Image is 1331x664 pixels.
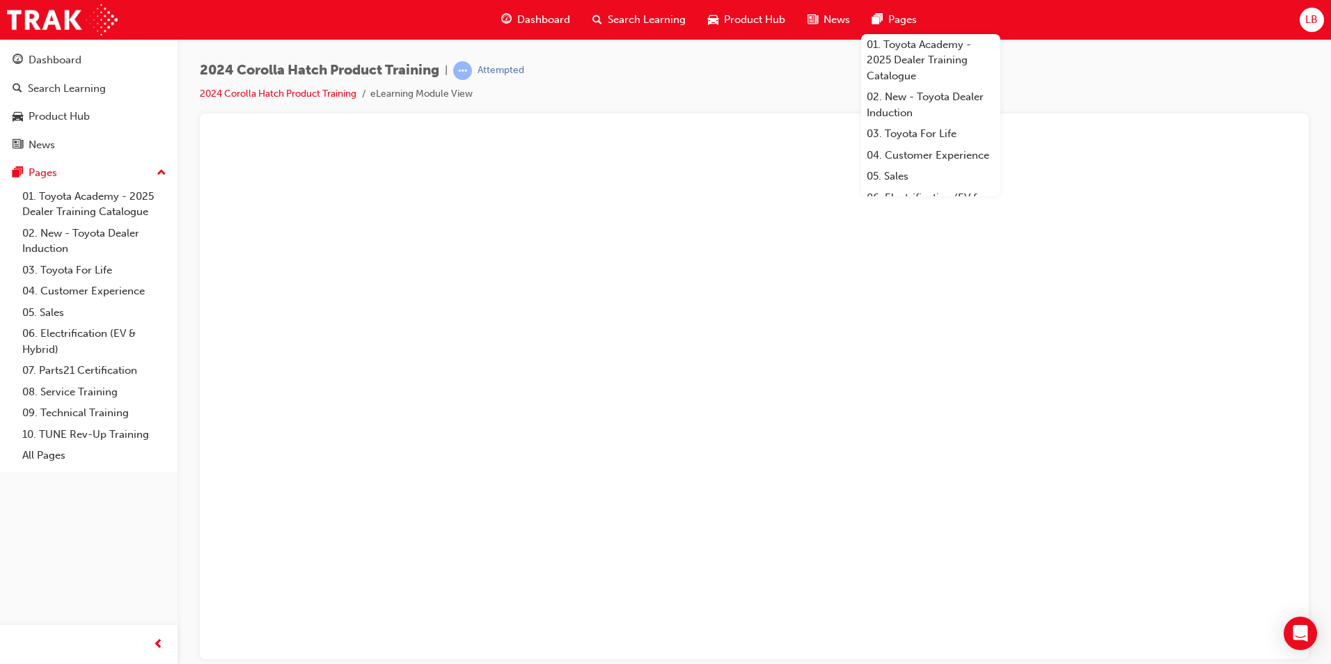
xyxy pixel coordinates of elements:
[592,11,602,29] span: search-icon
[861,145,1000,166] a: 04. Customer Experience
[17,323,172,360] a: 06. Electrification (EV & Hybrid)
[29,109,90,125] div: Product Hub
[708,11,718,29] span: car-icon
[6,104,172,129] a: Product Hub
[796,6,861,34] a: news-iconNews
[861,6,928,34] a: pages-iconPages
[697,6,796,34] a: car-iconProduct Hub
[6,160,172,186] button: Pages
[1284,617,1317,650] div: Open Intercom Messenger
[17,302,172,324] a: 05. Sales
[6,47,172,73] a: Dashboard
[453,61,472,80] span: learningRecordVerb_ATTEMPT-icon
[17,424,172,445] a: 10. TUNE Rev-Up Training
[445,63,448,79] span: |
[13,167,23,180] span: pages-icon
[824,12,850,28] span: News
[17,280,172,302] a: 04. Customer Experience
[17,360,172,381] a: 07. Parts21 Certification
[501,11,512,29] span: guage-icon
[17,445,172,466] a: All Pages
[13,54,23,67] span: guage-icon
[808,11,818,29] span: news-icon
[861,166,1000,187] a: 05. Sales
[581,6,697,34] a: search-iconSearch Learning
[1305,12,1318,28] span: LB
[17,381,172,403] a: 08. Service Training
[29,137,55,153] div: News
[153,636,164,654] span: prev-icon
[13,111,23,123] span: car-icon
[490,6,581,34] a: guage-iconDashboard
[17,223,172,260] a: 02. New - Toyota Dealer Induction
[7,4,118,35] img: Trak
[13,139,23,152] span: news-icon
[1300,8,1324,32] button: LB
[6,45,172,160] button: DashboardSearch LearningProduct HubNews
[13,83,22,95] span: search-icon
[872,11,883,29] span: pages-icon
[28,81,106,97] div: Search Learning
[17,260,172,281] a: 03. Toyota For Life
[200,63,439,79] span: 2024 Corolla Hatch Product Training
[17,402,172,424] a: 09. Technical Training
[888,12,917,28] span: Pages
[478,64,524,77] div: Attempted
[861,123,1000,145] a: 03. Toyota For Life
[608,12,686,28] span: Search Learning
[517,12,570,28] span: Dashboard
[370,86,473,102] li: eLearning Module View
[17,186,172,223] a: 01. Toyota Academy - 2025 Dealer Training Catalogue
[861,86,1000,123] a: 02. New - Toyota Dealer Induction
[29,52,81,68] div: Dashboard
[157,164,166,182] span: up-icon
[6,76,172,102] a: Search Learning
[29,165,57,181] div: Pages
[6,132,172,158] a: News
[200,88,356,100] a: 2024 Corolla Hatch Product Training
[724,12,785,28] span: Product Hub
[861,34,1000,87] a: 01. Toyota Academy - 2025 Dealer Training Catalogue
[861,187,1000,224] a: 06. Electrification (EV & Hybrid)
